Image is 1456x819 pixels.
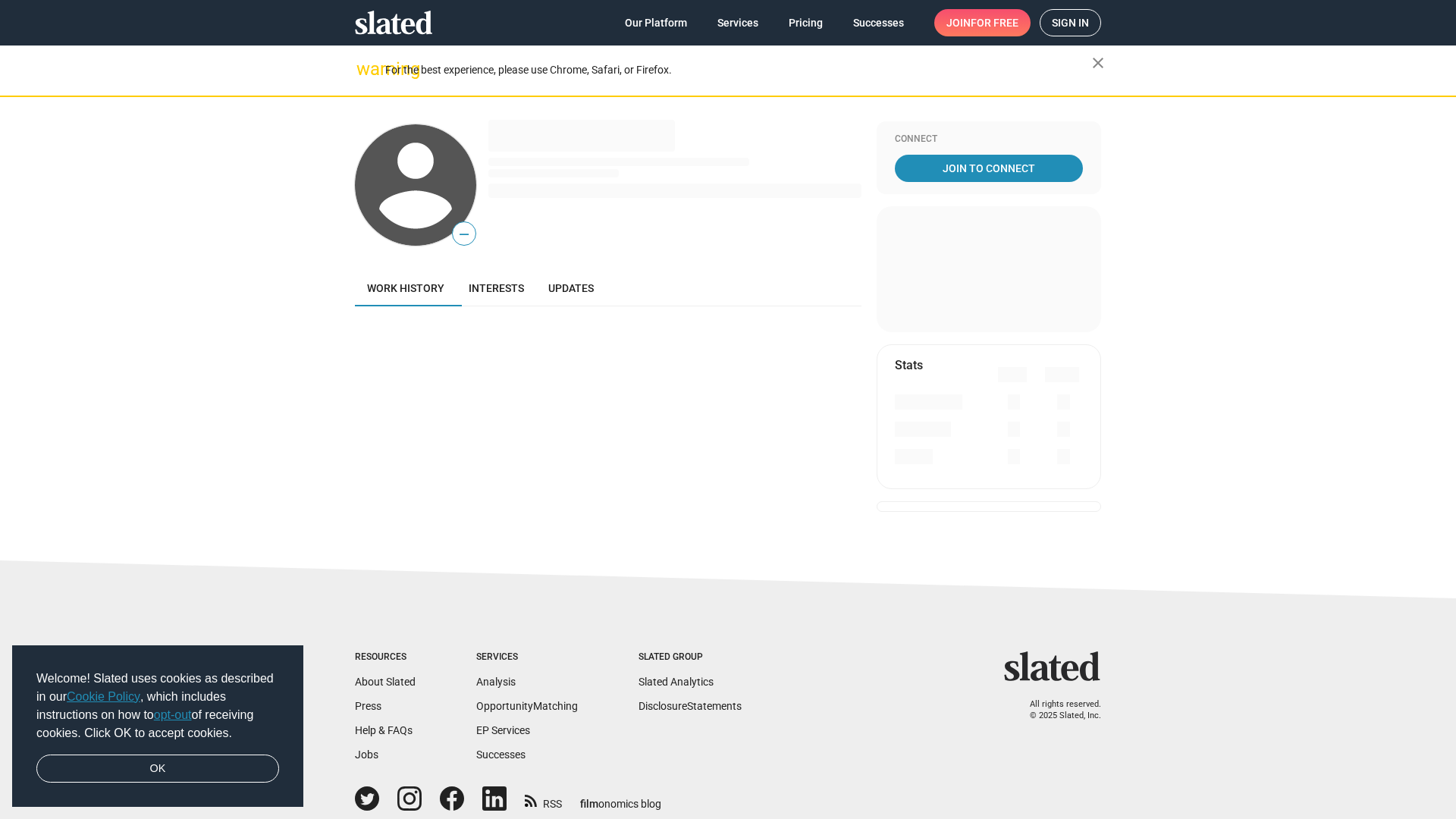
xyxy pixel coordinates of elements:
[777,9,835,36] a: Pricing
[789,9,823,36] span: Pricing
[946,9,1018,36] span: Join
[12,645,303,808] div: cookieconsent
[36,670,279,742] span: Welcome! Slated uses cookies as described in our , which includes instructions on how to of recei...
[1052,10,1089,36] span: Sign in
[525,788,562,811] a: RSS
[356,60,375,78] mat-icon: warning
[895,155,1083,182] a: Join To Connect
[639,676,714,688] a: Slated Analytics
[580,798,598,810] span: film
[355,651,416,664] div: Resources
[895,357,923,373] mat-card-title: Stats
[1014,699,1101,721] p: All rights reserved. © 2025 Slated, Inc.
[469,282,524,294] span: Interests
[67,690,140,703] a: Cookie Policy
[385,60,1092,80] div: For the best experience, please use Chrome, Safari, or Firefox.
[934,9,1031,36] a: Joinfor free
[971,9,1018,36] span: for free
[453,224,475,244] span: —
[36,755,279,783] a: dismiss cookie message
[1089,54,1107,72] mat-icon: close
[841,9,916,36] a: Successes
[355,748,378,761] a: Jobs
[355,724,413,736] a: Help & FAQs
[355,700,381,712] a: Press
[717,9,758,36] span: Services
[548,282,594,294] span: Updates
[895,133,1083,146] div: Connect
[154,708,192,721] a: opt-out
[367,282,444,294] span: Work history
[639,651,742,664] div: Slated Group
[580,785,661,811] a: filmonomics blog
[625,9,687,36] span: Our Platform
[639,700,742,712] a: DisclosureStatements
[476,748,526,761] a: Successes
[476,676,516,688] a: Analysis
[853,9,904,36] span: Successes
[355,270,457,306] a: Work history
[705,9,770,36] a: Services
[613,9,699,36] a: Our Platform
[476,724,530,736] a: EP Services
[536,270,606,306] a: Updates
[476,700,578,712] a: OpportunityMatching
[457,270,536,306] a: Interests
[355,676,416,688] a: About Slated
[898,155,1080,182] span: Join To Connect
[476,651,578,664] div: Services
[1040,9,1101,36] a: Sign in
